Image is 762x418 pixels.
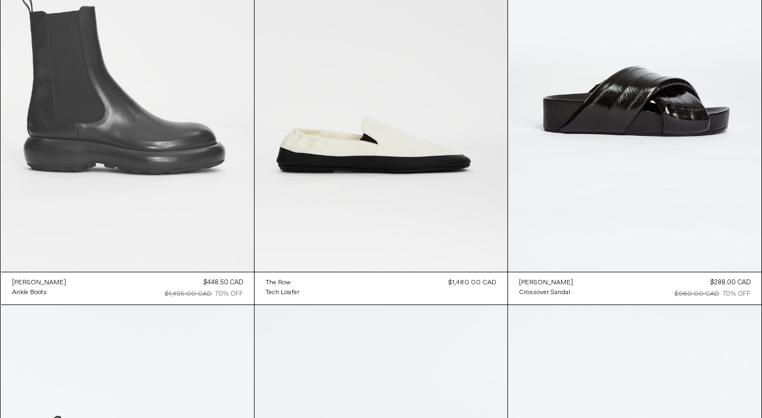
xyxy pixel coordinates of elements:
a: Crossover Sandal [519,288,573,297]
a: Ankle Boots [12,288,66,297]
div: 70% OFF [215,289,243,299]
div: Crossover Sandal [519,288,570,297]
div: $288.00 CAD [710,278,751,288]
div: $960.00 CAD [675,289,719,299]
div: $1,495.00 CAD [165,289,212,299]
div: Ankle Boots [12,288,47,297]
a: [PERSON_NAME] [519,278,573,288]
div: The Row [265,278,291,288]
a: [PERSON_NAME] [12,278,66,288]
a: The Row [265,278,299,288]
div: 70% OFF [723,289,751,299]
a: Tech Loafer [265,288,299,297]
div: $1,480.00 CAD [448,278,497,288]
div: $448.50 CAD [203,278,243,288]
